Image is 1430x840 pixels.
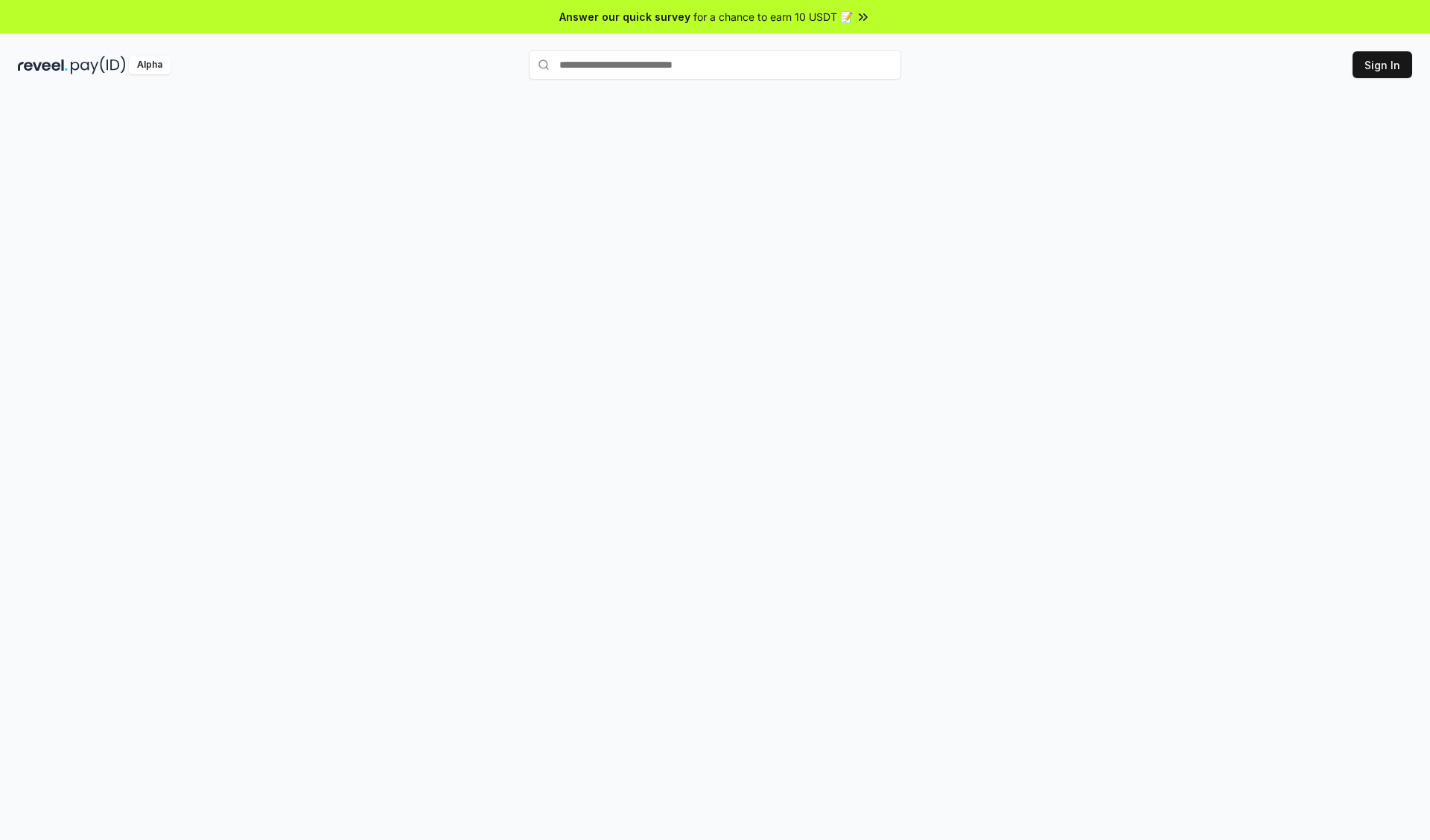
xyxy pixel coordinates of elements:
span: Answer our quick survey [559,9,690,25]
img: pay_id [71,56,126,74]
button: Sign In [1353,51,1412,78]
div: Alpha [129,56,171,74]
img: reveel_dark [18,56,68,74]
span: for a chance to earn 10 USDT 📝 [693,9,853,25]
